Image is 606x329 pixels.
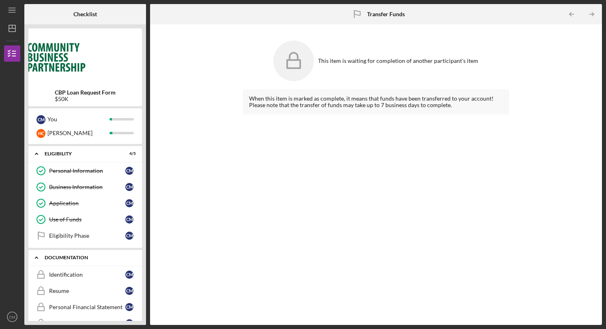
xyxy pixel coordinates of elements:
[49,304,125,310] div: Personal Financial Statement
[125,303,133,311] div: C M
[49,216,125,223] div: Use of Funds
[125,199,133,207] div: C M
[49,271,125,278] div: Identification
[47,126,110,140] div: [PERSON_NAME]
[49,288,125,294] div: Resume
[125,215,133,224] div: C M
[55,89,116,96] b: CBP Loan Request Form
[32,179,138,195] a: Business InformationCM
[45,255,132,260] div: Documentation
[55,96,116,102] div: $50K
[125,271,133,279] div: C M
[32,195,138,211] a: ApplicationCM
[37,115,45,124] div: C M
[47,112,110,126] div: You
[125,167,133,175] div: C M
[367,11,405,17] b: Transfer Funds
[32,211,138,228] a: Use of FundsCM
[32,283,138,299] a: ResumeCM
[32,163,138,179] a: Personal InformationCM
[125,183,133,191] div: C M
[4,309,20,325] button: CM
[32,228,138,244] a: Eligibility PhaseCM
[243,89,509,114] div: When this item is marked as complete, it means that funds have been transferred to your account! ...
[32,267,138,283] a: IdentificationCM
[28,32,142,81] img: Product logo
[121,151,136,156] div: 4 / 5
[125,232,133,240] div: C M
[49,184,125,190] div: Business Information
[49,320,125,327] div: Pay Stubs (last 2 mos)
[45,151,116,156] div: Eligibility
[73,11,97,17] b: Checklist
[49,232,125,239] div: Eligibility Phase
[9,315,15,319] text: CM
[125,319,133,327] div: C M
[32,299,138,315] a: Personal Financial StatementCM
[37,129,45,138] div: H C
[125,287,133,295] div: C M
[49,200,125,206] div: Application
[318,58,478,64] div: This item is waiting for completion of another participant's item
[49,168,125,174] div: Personal Information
